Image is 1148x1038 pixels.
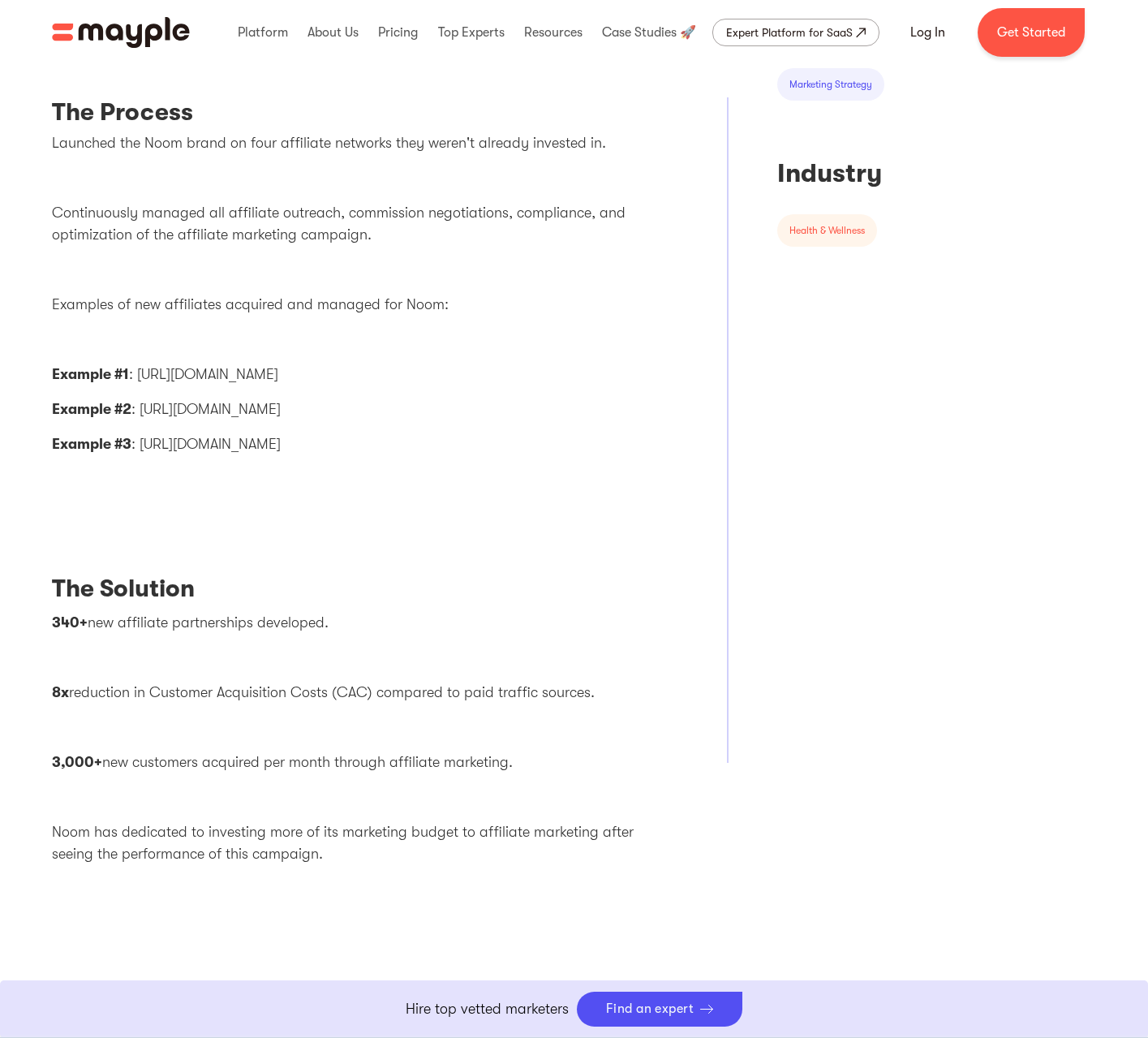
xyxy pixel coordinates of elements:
p: : [URL][DOMAIN_NAME] [52,433,679,455]
strong: 340+ [52,614,88,631]
div: Top Experts [434,6,509,58]
div: Find an expert [606,1001,694,1017]
div: health & wellness [789,222,865,239]
a: Get Started [978,8,1085,57]
strong: Example #3 [52,436,131,452]
img: Mayple logo [52,17,190,48]
h3: The Process [52,100,679,132]
div: Platform [234,6,292,58]
strong: Example #1 [52,366,129,382]
div: About Us [303,6,363,58]
p: new customers acquired per month through affiliate marketing. [52,752,679,773]
strong: 8x [52,684,69,700]
p: : [URL][DOMAIN_NAME] [52,364,679,385]
p: new affiliate partnerships developed. [52,612,679,634]
a: Expert Platform for SaaS [712,19,879,46]
div: Pricing [374,6,422,58]
div: Resources [520,6,587,58]
p: Noom has dedicated to investing more of its marketing budget to affiliate marketing after seeing ... [52,821,679,865]
p: Hire top vetted marketers [406,998,569,1020]
p: Examples of new affiliates acquired and managed for Noom: [52,294,679,316]
iframe: Chat Widget [856,850,1148,1038]
div: Expert Platform for SaaS [726,23,853,42]
strong: 3,000+ [52,754,102,770]
h4: The Solution [52,574,679,612]
a: Log In [891,13,965,52]
p: reduction in Customer Acquisition Costs (CAC) compared to paid traffic sources. [52,682,679,704]
strong: Example #2 [52,401,131,417]
p: Launched the Noom brand on four affiliate networks they weren't already invested in. [52,132,679,154]
p: : [URL][DOMAIN_NAME] [52,398,679,420]
p: Continuously managed all affiliate outreach, commission negotiations, compliance, and optimizatio... [52,202,679,246]
a: home [52,17,190,48]
div: Industry [777,157,909,190]
div: marketing strategy [789,76,872,93]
